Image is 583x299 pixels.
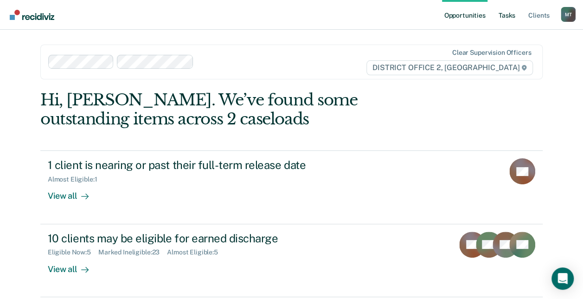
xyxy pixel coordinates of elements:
button: Profile dropdown button [561,7,576,22]
a: 1 client is nearing or past their full-term release dateAlmost Eligible:1View all [40,150,543,224]
div: Open Intercom Messenger [551,267,574,290]
img: Recidiviz [10,10,54,20]
div: 10 clients may be eligible for earned discharge [48,232,373,245]
div: Almost Eligible : 1 [48,175,105,183]
div: Almost Eligible : 5 [167,248,225,256]
div: Marked Ineligible : 23 [98,248,167,256]
a: 10 clients may be eligible for earned dischargeEligible Now:5Marked Ineligible:23Almost Eligible:... [40,224,543,297]
div: 1 client is nearing or past their full-term release date [48,158,373,172]
div: Eligible Now : 5 [48,248,98,256]
div: Clear supervision officers [452,49,531,57]
div: View all [48,183,100,201]
div: M T [561,7,576,22]
div: Hi, [PERSON_NAME]. We’ve found some outstanding items across 2 caseloads [40,91,442,129]
span: DISTRICT OFFICE 2, [GEOGRAPHIC_DATA] [366,60,533,75]
div: View all [48,256,100,274]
